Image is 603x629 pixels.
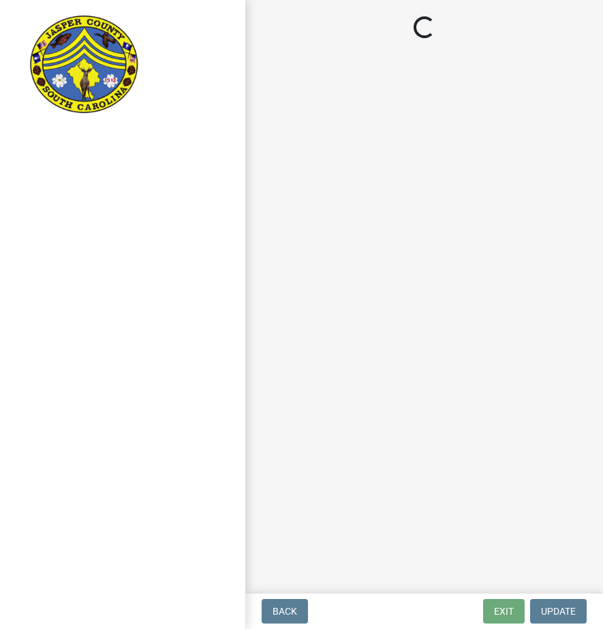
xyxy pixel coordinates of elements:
[483,599,525,624] button: Exit
[27,14,141,117] img: Jasper County, South Carolina
[530,599,587,624] button: Update
[541,606,576,617] span: Update
[262,599,308,624] button: Back
[273,606,297,617] span: Back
